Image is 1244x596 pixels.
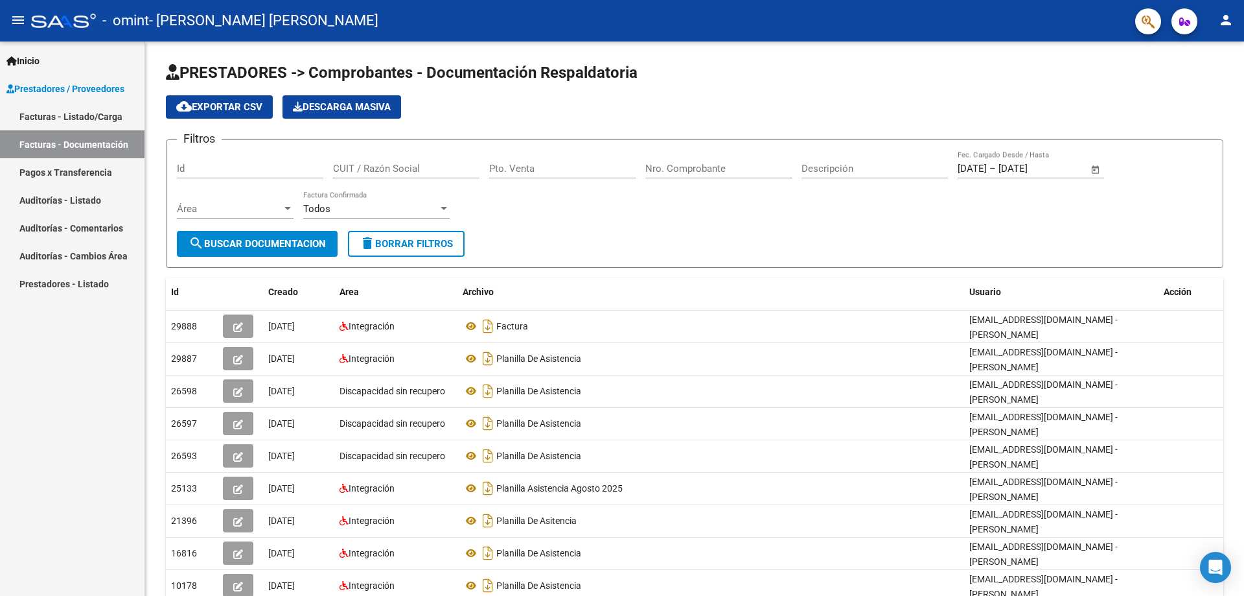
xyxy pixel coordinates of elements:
[348,231,465,257] button: Borrar Filtros
[969,347,1118,372] span: [EMAIL_ADDRESS][DOMAIN_NAME] - [PERSON_NAME]
[263,278,334,306] datatable-header-cell: Creado
[6,82,124,96] span: Prestadores / Proveedores
[969,287,1001,297] span: Usuario
[282,95,401,119] app-download-masive: Descarga masiva de comprobantes (adjuntos)
[171,580,197,591] span: 10178
[496,353,581,364] span: Planilla De Asistencia
[268,516,295,526] span: [DATE]
[496,516,577,526] span: Planilla De Asitencia
[496,483,623,494] span: Planilla Asistencia Agosto 2025
[958,163,987,174] input: Fecha inicio
[10,12,26,28] mat-icon: menu
[969,379,1118,405] span: [EMAIL_ADDRESS][DOMAIN_NAME] - [PERSON_NAME]
[496,418,581,429] span: Planilla De Asistencia
[1158,278,1223,306] datatable-header-cell: Acción
[969,477,1118,502] span: [EMAIL_ADDRESS][DOMAIN_NAME] - [PERSON_NAME]
[268,580,295,591] span: [DATE]
[479,413,496,434] i: Descargar documento
[479,478,496,499] i: Descargar documento
[189,235,204,251] mat-icon: search
[149,6,378,35] span: - [PERSON_NAME] [PERSON_NAME]
[171,548,197,558] span: 16816
[496,386,581,396] span: Planilla De Asistencia
[166,278,218,306] datatable-header-cell: Id
[496,451,581,461] span: Planilla De Asistencia
[282,95,401,119] button: Descarga Masiva
[457,278,964,306] datatable-header-cell: Archivo
[360,238,453,250] span: Borrar Filtros
[989,163,996,174] span: –
[496,548,581,558] span: Planilla De Asistencia
[268,483,295,494] span: [DATE]
[349,548,395,558] span: Integración
[1164,287,1192,297] span: Acción
[268,287,298,297] span: Creado
[177,130,222,148] h3: Filtros
[349,580,395,591] span: Integración
[171,321,197,331] span: 29888
[293,101,391,113] span: Descarga Masiva
[176,101,262,113] span: Exportar CSV
[102,6,149,35] span: - omint
[303,203,330,215] span: Todos
[479,348,496,369] i: Descargar documento
[1200,552,1231,583] div: Open Intercom Messenger
[969,509,1118,534] span: [EMAIL_ADDRESS][DOMAIN_NAME] - [PERSON_NAME]
[340,418,445,429] span: Discapacidad sin recupero
[171,483,197,494] span: 25133
[969,412,1118,437] span: [EMAIL_ADDRESS][DOMAIN_NAME] - [PERSON_NAME]
[189,238,326,250] span: Buscar Documentacion
[171,287,179,297] span: Id
[171,418,197,429] span: 26597
[268,353,295,364] span: [DATE]
[268,386,295,396] span: [DATE]
[964,278,1158,306] datatable-header-cell: Usuario
[176,99,192,114] mat-icon: cloud_download
[479,575,496,596] i: Descargar documento
[268,548,295,558] span: [DATE]
[268,321,295,331] span: [DATE]
[496,321,528,331] span: Factura
[171,516,197,526] span: 21396
[166,95,273,119] button: Exportar CSV
[969,444,1118,470] span: [EMAIL_ADDRESS][DOMAIN_NAME] - [PERSON_NAME]
[171,451,197,461] span: 26593
[969,542,1118,567] span: [EMAIL_ADDRESS][DOMAIN_NAME] - [PERSON_NAME]
[496,580,581,591] span: Planilla De Asistencia
[349,353,395,364] span: Integración
[6,54,40,68] span: Inicio
[171,386,197,396] span: 26598
[268,418,295,429] span: [DATE]
[349,483,395,494] span: Integración
[1088,162,1103,177] button: Open calendar
[998,163,1061,174] input: Fecha fin
[177,231,338,257] button: Buscar Documentacion
[360,235,375,251] mat-icon: delete
[1218,12,1234,28] mat-icon: person
[334,278,457,306] datatable-header-cell: Area
[479,510,496,531] i: Descargar documento
[349,516,395,526] span: Integración
[463,287,494,297] span: Archivo
[969,315,1118,340] span: [EMAIL_ADDRESS][DOMAIN_NAME] - [PERSON_NAME]
[479,446,496,466] i: Descargar documento
[340,451,445,461] span: Discapacidad sin recupero
[166,64,638,82] span: PRESTADORES -> Comprobantes - Documentación Respaldatoria
[349,321,395,331] span: Integración
[479,381,496,401] i: Descargar documento
[479,316,496,337] i: Descargar documento
[340,386,445,396] span: Discapacidad sin recupero
[479,543,496,564] i: Descargar documento
[340,287,359,297] span: Area
[177,203,282,215] span: Área
[171,353,197,364] span: 29887
[268,451,295,461] span: [DATE]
